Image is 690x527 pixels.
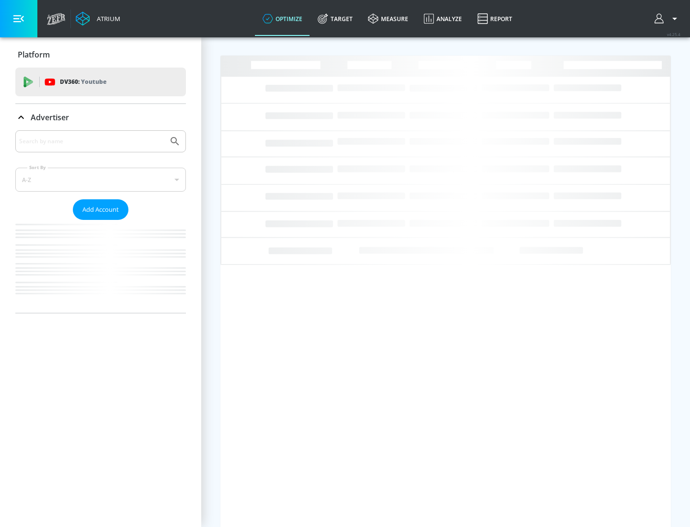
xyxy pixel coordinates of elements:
div: Advertiser [15,104,186,131]
p: Platform [18,49,50,60]
span: v 4.25.4 [667,32,680,37]
div: Platform [15,41,186,68]
a: Analyze [416,1,470,36]
nav: list of Advertiser [15,220,186,313]
a: measure [360,1,416,36]
div: A-Z [15,168,186,192]
label: Sort By [27,164,48,171]
a: Report [470,1,520,36]
div: Advertiser [15,130,186,313]
a: Target [310,1,360,36]
button: Add Account [73,199,128,220]
a: optimize [255,1,310,36]
span: Add Account [82,204,119,215]
p: Advertiser [31,112,69,123]
p: DV360: [60,77,106,87]
div: DV360: Youtube [15,68,186,96]
p: Youtube [81,77,106,87]
div: Atrium [93,14,120,23]
a: Atrium [76,11,120,26]
input: Search by name [19,135,164,148]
